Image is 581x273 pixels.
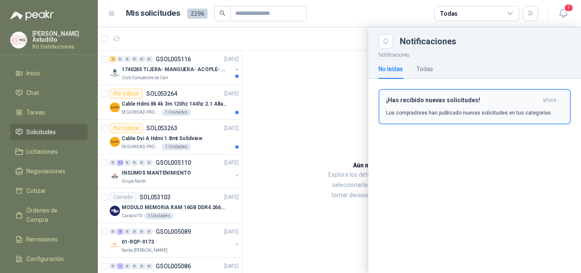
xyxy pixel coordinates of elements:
span: 1 [564,4,573,12]
a: Tareas [10,104,88,121]
p: Los compradores han publicado nuevas solicitudes en tus categorías. [386,109,552,117]
span: Configuración [26,254,64,264]
button: 1 [555,6,571,21]
span: Remisiones [26,235,58,244]
span: Cotizar [26,186,46,195]
span: Órdenes de Compra [26,206,80,224]
a: Configuración [10,251,88,267]
h1: Mis solicitudes [126,7,180,20]
img: Logo peakr [10,10,54,20]
p: [PERSON_NAME] Astudillo [32,31,88,43]
a: Licitaciones [10,144,88,160]
span: Tareas [26,108,45,117]
a: Negociaciones [10,163,88,179]
button: ¡Has recibido nuevas solicitudes!ahora Los compradores han publicado nuevas solicitudes en tus ca... [379,89,571,124]
a: Inicio [10,65,88,81]
a: Cotizar [10,183,88,199]
span: search [219,10,225,16]
span: Chat [26,88,39,98]
h3: ¡Has recibido nuevas solicitudes! [386,97,539,104]
img: Company Logo [11,32,27,48]
span: ahora [543,97,556,104]
button: Close [379,34,393,49]
div: Notificaciones [400,37,571,46]
span: 2296 [187,9,208,19]
p: RG Distribuciones [32,44,88,49]
span: Solicitudes [26,127,56,137]
div: No leídas [379,64,403,74]
span: Licitaciones [26,147,58,156]
div: Todas [440,9,458,18]
a: Remisiones [10,231,88,247]
a: Órdenes de Compra [10,202,88,228]
a: Solicitudes [10,124,88,140]
span: Inicio [26,69,40,78]
span: Negociaciones [26,167,66,176]
div: Todas [416,64,433,74]
a: Chat [10,85,88,101]
p: Notificaciones [368,49,581,59]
